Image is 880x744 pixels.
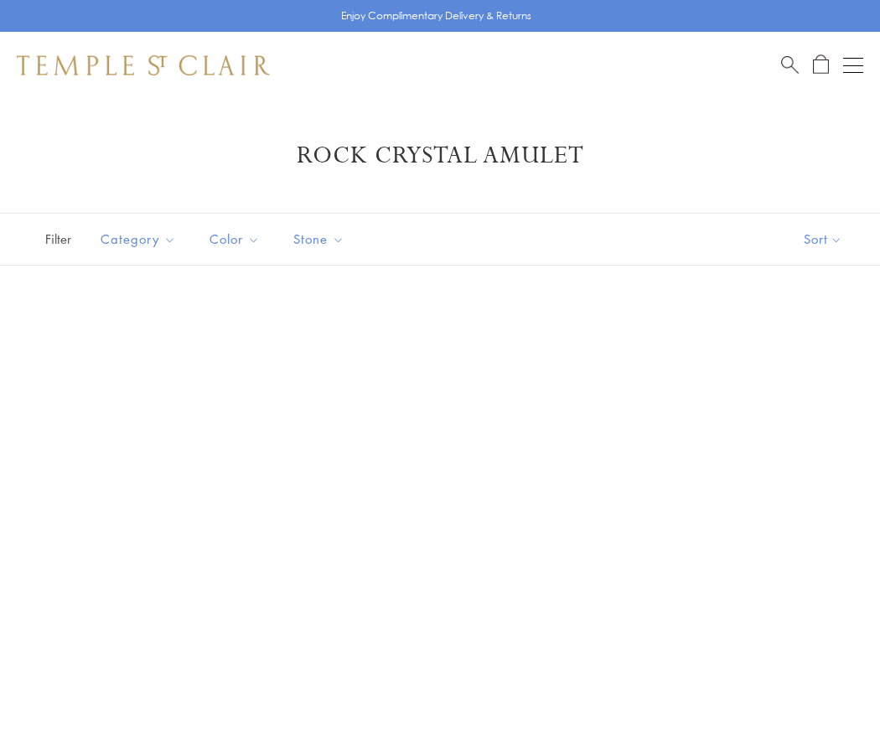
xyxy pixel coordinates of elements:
[341,8,531,24] p: Enjoy Complimentary Delivery & Returns
[92,229,189,250] span: Category
[843,55,863,75] button: Open navigation
[281,220,357,258] button: Stone
[201,229,272,250] span: Color
[813,54,829,75] a: Open Shopping Bag
[42,141,838,171] h1: Rock Crystal Amulet
[285,229,357,250] span: Stone
[88,220,189,258] button: Category
[781,54,799,75] a: Search
[197,220,272,258] button: Color
[766,214,880,265] button: Show sort by
[17,55,270,75] img: Temple St. Clair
